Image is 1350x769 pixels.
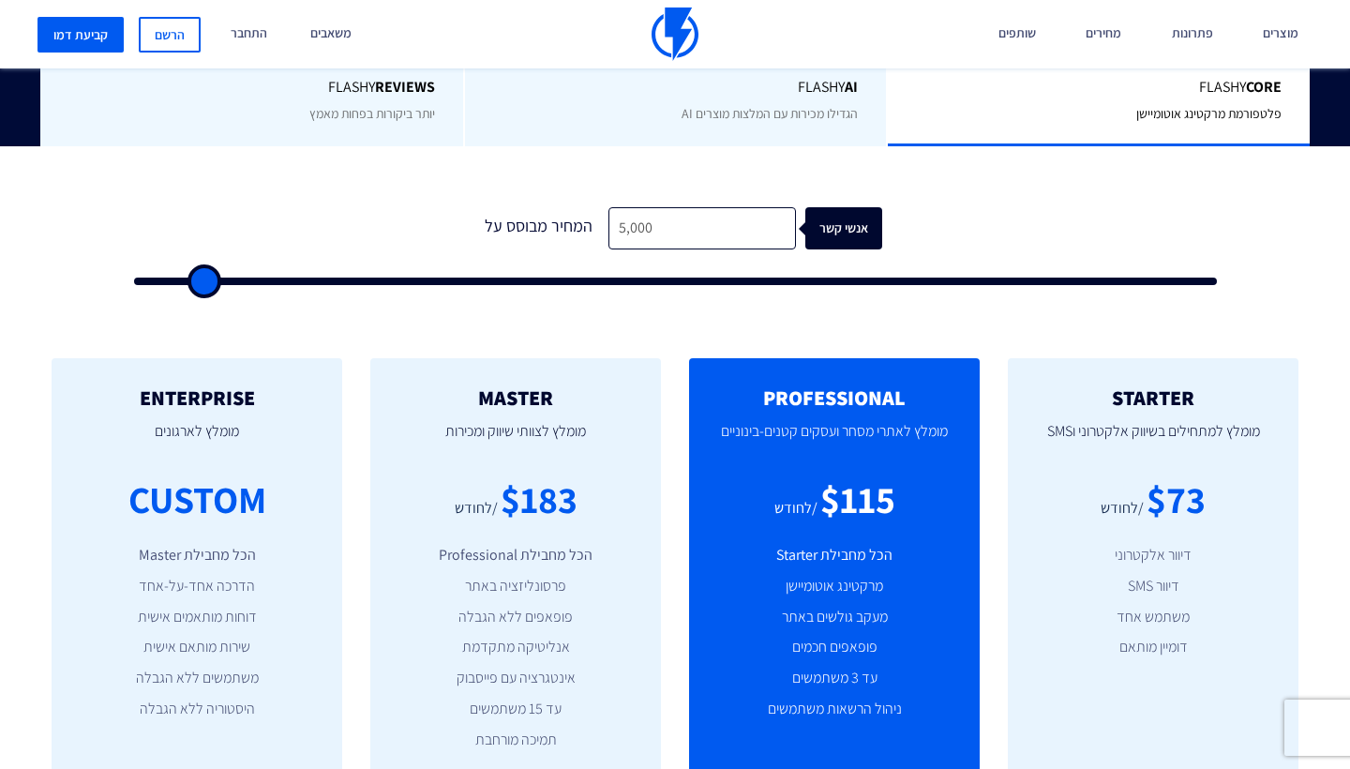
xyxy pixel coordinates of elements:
[398,386,633,409] h2: MASTER
[717,409,952,473] p: מומלץ לאתרי מסחר ועסקים קטנים-בינוניים
[501,473,577,526] div: $183
[1036,386,1270,409] h2: STARTER
[398,545,633,566] li: הכל מחבילת Professional
[845,77,858,97] b: AI
[80,699,314,720] li: היסטוריה ללא הגבלה
[398,637,633,658] li: אנליטיקה מתקדמת
[717,386,952,409] h2: PROFESSIONAL
[1136,105,1282,122] span: פלטפורמת מרקטינג אוטומיישן
[774,498,817,520] div: /לחודש
[1036,576,1270,597] li: דיוור SMS
[1147,473,1206,526] div: $73
[717,607,952,628] li: מעקב גולשים באתר
[80,386,314,409] h2: ENTERPRISE
[1036,637,1270,658] li: דומיין מותאם
[1036,607,1270,628] li: משתמש אחד
[916,77,1281,98] span: Flashy
[80,545,314,566] li: הכל מחבילת Master
[80,409,314,473] p: מומלץ לארגונים
[398,699,633,720] li: עד 15 משתמשים
[1246,77,1282,97] b: Core
[398,607,633,628] li: פופאפים ללא הגבלה
[128,473,266,526] div: CUSTOM
[375,77,435,97] b: REVIEWS
[80,607,314,628] li: דוחות מותאמים אישית
[717,668,952,689] li: עד 3 משתמשים
[1036,409,1270,473] p: מומלץ למתחילים בשיווק אלקטרוני וSMS
[80,637,314,658] li: שירות מותאם אישית
[468,207,608,249] div: המחיר מבוסס על
[717,545,952,566] li: הכל מחבילת Starter
[398,576,633,597] li: פרסונליזציה באתר
[398,668,633,689] li: אינטגרציה עם פייסבוק
[682,105,858,122] span: הגדילו מכירות עם המלצות מוצרים AI
[717,637,952,658] li: פופאפים חכמים
[1101,498,1144,520] div: /לחודש
[139,17,201,53] a: הרשם
[309,105,435,122] span: יותר ביקורות בפחות מאמץ
[80,668,314,689] li: משתמשים ללא הגבלה
[398,409,633,473] p: מומלץ לצוותי שיווק ומכירות
[717,699,952,720] li: ניהול הרשאות משתמשים
[820,473,895,526] div: $115
[1036,545,1270,566] li: דיוור אלקטרוני
[37,17,124,53] a: קביעת דמו
[832,207,908,249] div: אנשי קשר
[398,730,633,751] li: תמיכה מורחבת
[68,77,435,98] span: Flashy
[455,498,498,520] div: /לחודש
[493,77,858,98] span: Flashy
[717,576,952,597] li: מרקטינג אוטומיישן
[80,576,314,597] li: הדרכה אחד-על-אחד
